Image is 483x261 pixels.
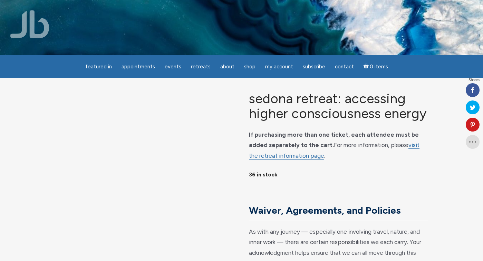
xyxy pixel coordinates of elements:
span: About [220,64,234,70]
a: Shop [240,60,260,74]
span: Contact [335,64,354,70]
p: For more information, please . [249,129,428,161]
span: Shop [244,64,255,70]
a: About [216,60,239,74]
a: Appointments [117,60,159,74]
span: Appointments [122,64,155,70]
span: Subscribe [303,64,325,70]
i: Cart [364,64,370,70]
a: Subscribe [299,60,329,74]
span: Retreats [191,64,211,70]
a: Contact [331,60,358,74]
h3: Waiver, Agreements, and Policies [249,205,422,216]
span: Events [165,64,181,70]
h1: Sedona Retreat: Accessing Higher Consciousness Energy [249,91,428,121]
a: My Account [261,60,297,74]
span: 0 items [370,64,388,69]
span: featured in [85,64,112,70]
a: featured in [81,60,116,74]
strong: If purchasing more than one ticket, each attendee must be added separately to the cart. [249,131,419,149]
span: My Account [265,64,293,70]
a: Retreats [187,60,215,74]
a: Cart0 items [359,59,393,74]
img: Jamie Butler. The Everyday Medium [10,10,49,38]
span: Shares [468,78,480,82]
a: Events [161,60,185,74]
p: 36 in stock [249,170,428,180]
